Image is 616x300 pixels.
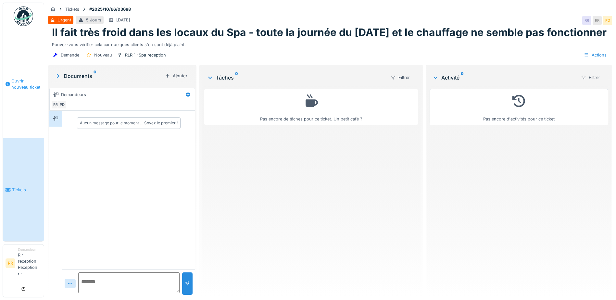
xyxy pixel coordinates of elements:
[11,78,41,90] span: Ouvrir nouveau ticket
[461,74,464,81] sup: 0
[6,258,15,268] li: RR
[3,30,44,138] a: Ouvrir nouveau ticket
[603,16,612,25] div: PD
[12,187,41,193] span: Tickets
[235,74,238,81] sup: 0
[51,100,60,109] div: RR
[582,16,591,25] div: RR
[61,52,79,58] div: Demande
[65,6,79,12] div: Tickets
[61,92,86,98] div: Demandeurs
[208,92,414,122] div: Pas encore de tâches pour ce ticket. Un petit café ?
[86,17,101,23] div: 5 Jours
[578,73,603,82] div: Filtrer
[55,72,162,80] div: Documents
[57,100,67,109] div: PD
[18,247,41,252] div: Demandeur
[388,73,413,82] div: Filtrer
[18,247,41,280] li: Rlr reception Reception rlr
[162,71,190,80] div: Ajouter
[207,74,385,81] div: Tâches
[434,92,604,122] div: Pas encore d'activités pour ce ticket
[581,50,610,60] div: Actions
[52,26,607,39] h1: Il fait très froid dans les locaux du Spa - toute la journée du [DATE] et le chauffage ne semble ...
[52,39,608,48] div: Pouvez-vous vérifier cela car quelques clients s'en sont déjà plaint.
[6,247,41,281] a: RR DemandeurRlr reception Reception rlr
[432,74,575,81] div: Activité
[593,16,602,25] div: RR
[14,6,33,26] img: Badge_color-CXgf-gQk.svg
[80,120,178,126] div: Aucun message pour le moment … Soyez le premier !
[57,17,71,23] div: Urgent
[87,6,133,12] strong: #2025/10/66/03688
[94,72,96,80] sup: 0
[94,52,112,58] div: Nouveau
[125,52,166,58] div: RLR 1 -Spa reception
[3,138,44,241] a: Tickets
[116,17,130,23] div: [DATE]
